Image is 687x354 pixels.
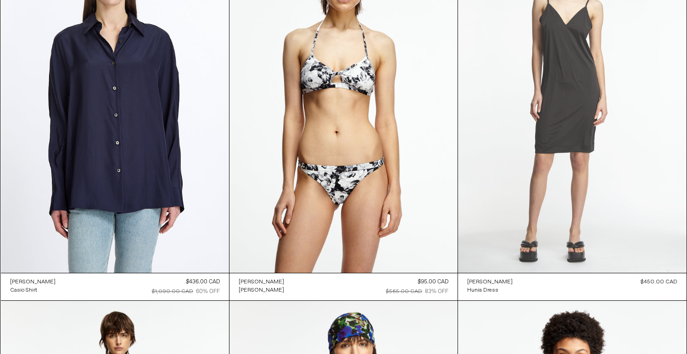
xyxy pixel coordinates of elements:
[239,287,284,294] div: [PERSON_NAME]
[467,278,513,286] a: [PERSON_NAME]
[196,288,220,296] div: 60% OFF
[418,278,448,286] div: $95.00 CAD
[10,287,37,294] div: Casio Shirt
[239,278,284,286] a: [PERSON_NAME]
[425,288,448,296] div: 83% OFF
[386,288,422,296] div: $565.00 CAD
[239,286,284,294] a: [PERSON_NAME]
[10,278,56,286] a: [PERSON_NAME]
[641,278,677,286] div: $450.00 CAD
[152,288,193,296] div: $1,090.00 CAD
[186,278,220,286] div: $436.00 CAD
[239,278,284,286] div: [PERSON_NAME]
[467,287,498,294] div: Hunia Dress
[10,286,56,294] a: Casio Shirt
[10,278,56,286] div: [PERSON_NAME]
[467,286,513,294] a: Hunia Dress
[467,278,513,286] div: [PERSON_NAME]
